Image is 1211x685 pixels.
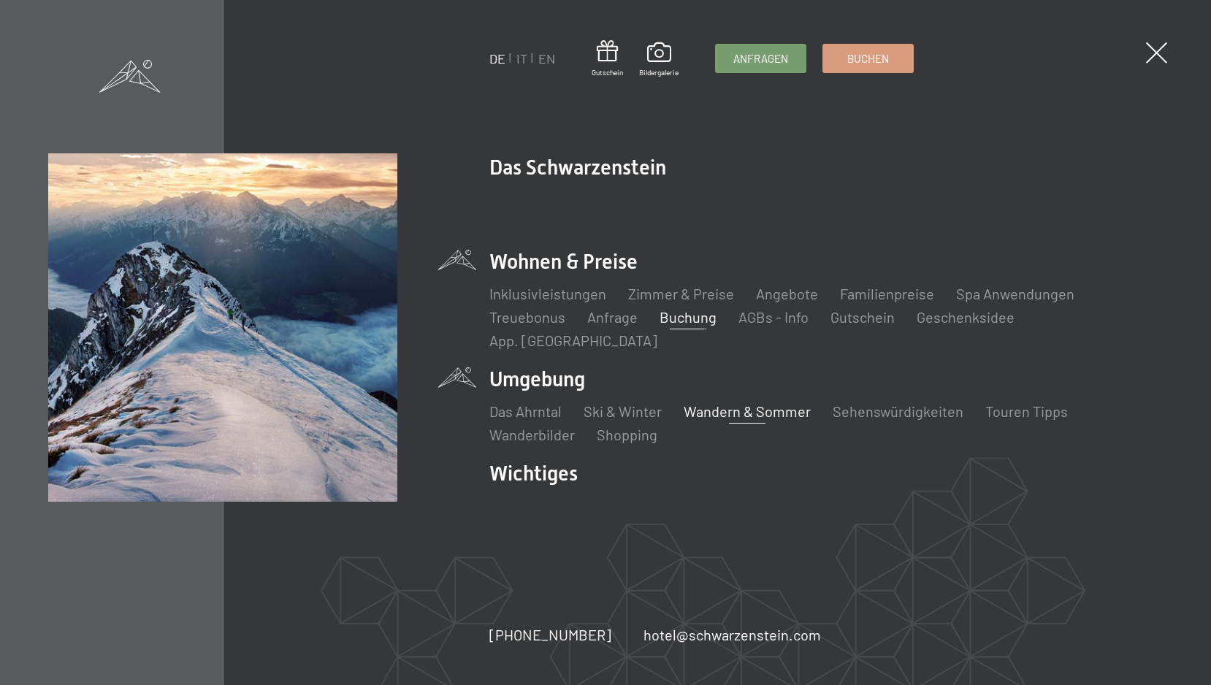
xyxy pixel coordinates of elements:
[489,332,657,349] a: App. [GEOGRAPHIC_DATA]
[643,624,821,645] a: hotel@schwarzenstein.com
[489,624,611,645] a: [PHONE_NUMBER]
[489,308,565,326] a: Treuebonus
[628,285,734,302] a: Zimmer & Preise
[985,402,1068,420] a: Touren Tipps
[516,50,527,66] a: IT
[584,402,662,420] a: Ski & Winter
[489,50,505,66] a: DE
[587,308,638,326] a: Anfrage
[840,285,934,302] a: Familienpreise
[489,626,611,643] span: [PHONE_NUMBER]
[733,51,788,66] span: Anfragen
[830,308,895,326] a: Gutschein
[660,308,717,326] a: Buchung
[684,402,811,420] a: Wandern & Sommer
[592,67,623,77] span: Gutschein
[597,426,657,443] a: Shopping
[833,402,963,420] a: Sehenswürdigkeiten
[489,285,606,302] a: Inklusivleistungen
[639,42,679,77] a: Bildergalerie
[756,285,818,302] a: Angebote
[738,308,809,326] a: AGBs - Info
[489,402,562,420] a: Das Ahrntal
[489,426,575,443] a: Wanderbilder
[847,51,889,66] span: Buchen
[538,50,555,66] a: EN
[956,285,1074,302] a: Spa Anwendungen
[917,308,1015,326] a: Geschenksidee
[639,67,679,77] span: Bildergalerie
[592,40,623,77] a: Gutschein
[716,45,806,72] a: Anfragen
[823,45,913,72] a: Buchen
